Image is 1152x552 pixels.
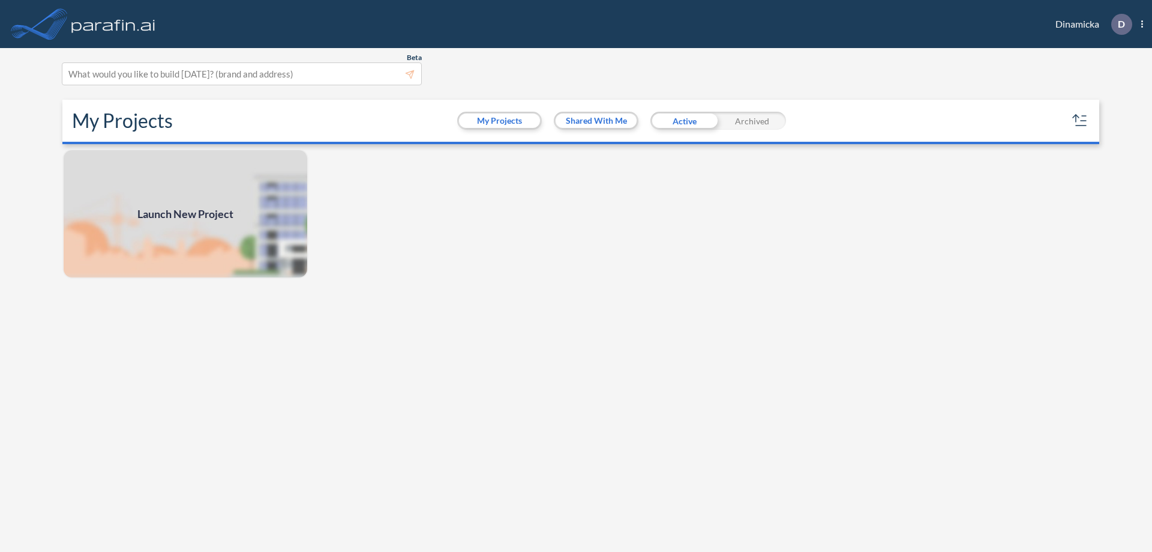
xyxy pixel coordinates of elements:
[69,12,158,36] img: logo
[1118,19,1125,29] p: D
[1070,111,1090,130] button: sort
[556,114,637,128] button: Shared With Me
[718,112,786,130] div: Archived
[137,206,233,222] span: Launch New Project
[1037,14,1143,35] div: Dinamicka
[459,114,540,128] button: My Projects
[62,149,308,279] a: Launch New Project
[650,112,718,130] div: Active
[72,109,173,132] h2: My Projects
[407,53,422,62] span: Beta
[62,149,308,279] img: add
